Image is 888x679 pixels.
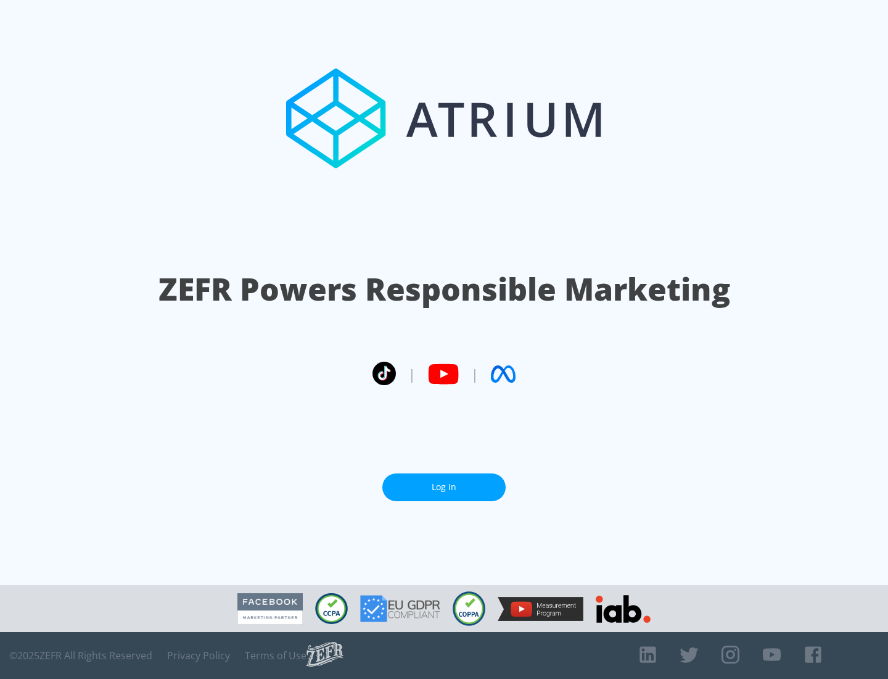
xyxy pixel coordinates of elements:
span: © 2025 ZEFR All Rights Reserved [9,649,152,662]
img: COPPA Compliant [453,591,485,626]
a: Privacy Policy [167,649,230,662]
span: | [408,365,416,383]
span: | [471,365,479,383]
img: Facebook Marketing Partner [237,593,303,625]
a: Terms of Use [245,649,306,662]
img: IAB [596,595,651,623]
img: CCPA Compliant [315,593,348,624]
h1: ZEFR Powers Responsible Marketing [158,268,730,310]
img: GDPR Compliant [360,595,440,622]
img: YouTube Measurement Program [498,597,583,621]
a: Log In [382,473,506,501]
